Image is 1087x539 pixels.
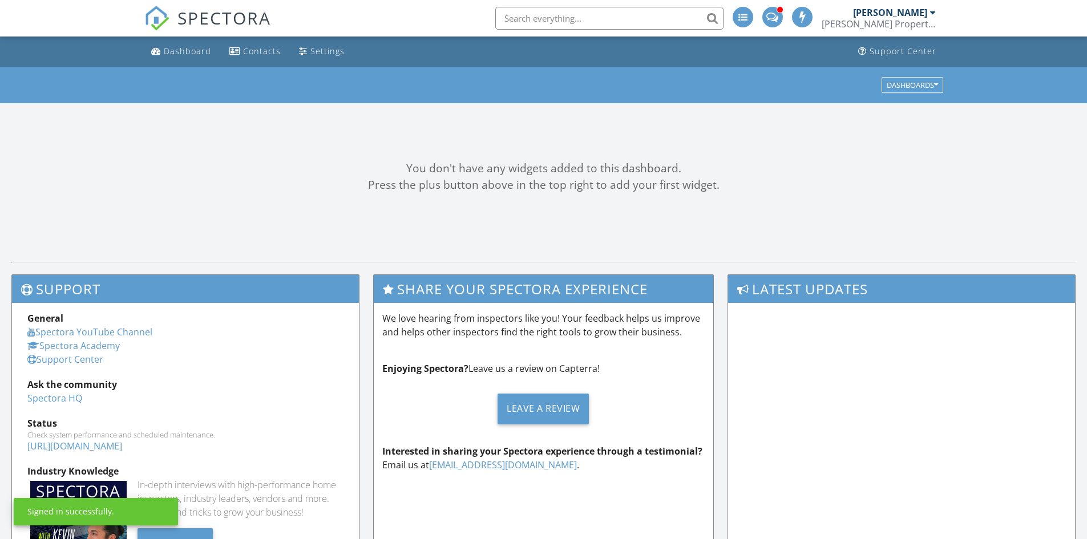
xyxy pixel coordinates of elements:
[11,160,1076,177] div: You don't have any widgets added to this dashboard.
[27,339,120,352] a: Spectora Academy
[144,6,169,31] img: The Best Home Inspection Software - Spectora
[164,46,211,56] div: Dashboard
[854,41,941,62] a: Support Center
[177,6,271,30] span: SPECTORA
[144,15,271,39] a: SPECTORA
[138,478,344,519] div: In-depth interviews with high-performance home inspectors, industry leaders, vendors and more. Ge...
[11,177,1076,193] div: Press the plus button above in the top right to add your first widget.
[294,41,349,62] a: Settings
[27,312,63,325] strong: General
[382,362,468,375] strong: Enjoying Spectora?
[27,440,122,452] a: [URL][DOMAIN_NAME]
[382,444,705,472] p: Email us at .
[498,394,589,424] div: Leave a Review
[27,392,82,404] a: Spectora HQ
[27,326,152,338] a: Spectora YouTube Channel
[495,7,724,30] input: Search everything...
[822,18,936,30] div: Webb Property Inspection
[27,353,103,366] a: Support Center
[243,46,281,56] div: Contacts
[27,378,344,391] div: Ask the community
[27,430,344,439] div: Check system performance and scheduled maintenance.
[27,464,344,478] div: Industry Knowledge
[882,77,943,93] button: Dashboards
[147,41,216,62] a: Dashboard
[853,7,927,18] div: [PERSON_NAME]
[382,384,705,433] a: Leave a Review
[429,459,577,471] a: [EMAIL_ADDRESS][DOMAIN_NAME]
[12,275,359,303] h3: Support
[27,416,344,430] div: Status
[27,506,114,517] div: Signed in successfully.
[870,46,936,56] div: Support Center
[225,41,285,62] a: Contacts
[728,275,1075,303] h3: Latest Updates
[382,362,705,375] p: Leave us a review on Capterra!
[382,445,702,457] strong: Interested in sharing your Spectora experience through a testimonial?
[887,81,938,89] div: Dashboards
[374,275,714,303] h3: Share Your Spectora Experience
[382,311,705,339] p: We love hearing from inspectors like you! Your feedback helps us improve and helps other inspecto...
[310,46,345,56] div: Settings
